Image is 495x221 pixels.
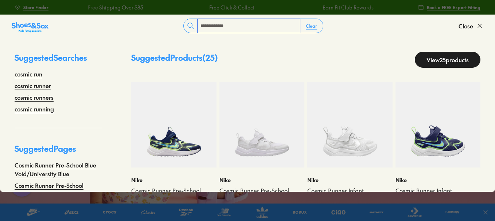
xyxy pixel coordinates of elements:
a: cosmic running [15,104,54,113]
p: Nike [131,176,217,184]
a: cosmic runner [15,81,51,90]
a: Cosmic Runner Pre-School White/Platinum Tint [15,181,102,198]
button: Clear [300,19,323,32]
button: Open gorgias live chat [4,3,26,24]
a: cosmic run [15,70,42,78]
p: Nike [395,176,481,184]
span: Store Finder [23,4,48,11]
a: Book a FREE Expert Fitting [418,1,480,14]
span: ( 25 ) [202,52,218,63]
p: Suggested Products [131,52,218,68]
p: Nike [307,176,393,184]
p: Suggested Pages [15,143,102,161]
a: Store Finder [15,1,48,14]
p: Nike [219,176,305,184]
a: Cosmic Runner Infant [307,187,393,195]
p: Suggested Searches [15,52,102,70]
span: Close [459,21,473,30]
a: Free Shipping Over $85 [83,4,139,11]
a: View25products [415,52,480,68]
a: Free Click & Collect [205,4,250,11]
a: Cosmic Runner Pre-School [219,187,305,195]
a: Cosmic Runner Pre-School [131,187,217,195]
a: Cosmic Runner Infant [395,187,481,195]
span: Book a FREE Expert Fitting [427,4,480,11]
a: Earn Fit Club Rewards [318,4,369,11]
img: SNS_Logo_Responsive.svg [12,21,48,33]
a: Cosmic Runner Pre-School Blue Void/University Blue [15,161,102,178]
a: cosmic runners [15,93,54,102]
a: Shoes &amp; Sox [12,20,48,32]
button: Close [459,18,483,34]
